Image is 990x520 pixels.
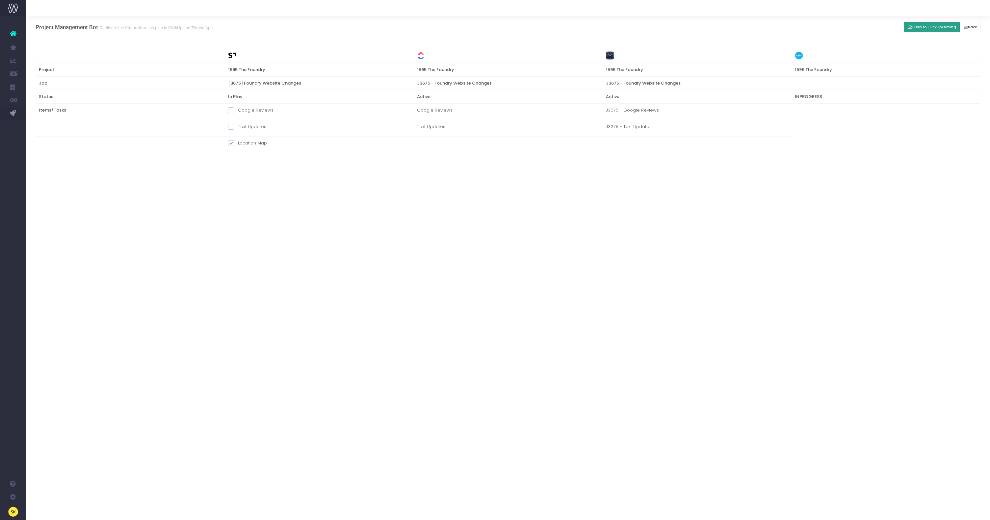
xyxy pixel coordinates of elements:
[606,66,643,73] span: 1595 The Foundry
[36,103,225,120] th: Items/Tasks
[228,80,301,87] span: [3675] Foundry Website Changes
[417,66,454,73] span: 1595 The Foundry
[228,51,236,60] img: streamtime_fav.png
[98,24,214,31] small: Replicate the Streamtime job plan in ClickUp and Timing App.
[606,80,681,87] span: J3675 - Foundry Website Changes
[414,137,603,153] td: –
[36,90,225,103] th: Status
[228,107,274,114] label: Google Reviews
[904,22,960,32] button: Push to ClickUp/Timing
[8,507,18,517] img: images/default_profile_image.png
[414,90,603,103] th: Active
[414,103,603,120] td: Google Reviews
[36,63,225,76] th: Project
[225,90,414,103] th: In Play
[417,80,492,87] span: J3675 - Foundry Website Changes
[228,66,265,73] span: 1595 The Foundry
[792,90,980,103] th: INPROGRESS
[795,66,832,73] span: 1595 The Foundry
[603,90,792,103] th: Active
[414,120,603,137] td: Text Updates
[603,103,792,120] td: J3675 - Google Reviews
[228,123,266,130] label: Text Updates
[959,22,981,32] button: Back
[603,120,792,137] td: J3675 - Text Updates
[603,137,792,153] td: –
[36,24,214,31] h3: Project Management Bot
[36,76,225,90] th: Job
[228,140,267,146] label: Location Map
[606,51,614,60] img: timing-color.png
[795,51,803,60] img: xero-color.png
[904,20,981,34] div: Small button group
[417,51,425,60] img: clickup-color.png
